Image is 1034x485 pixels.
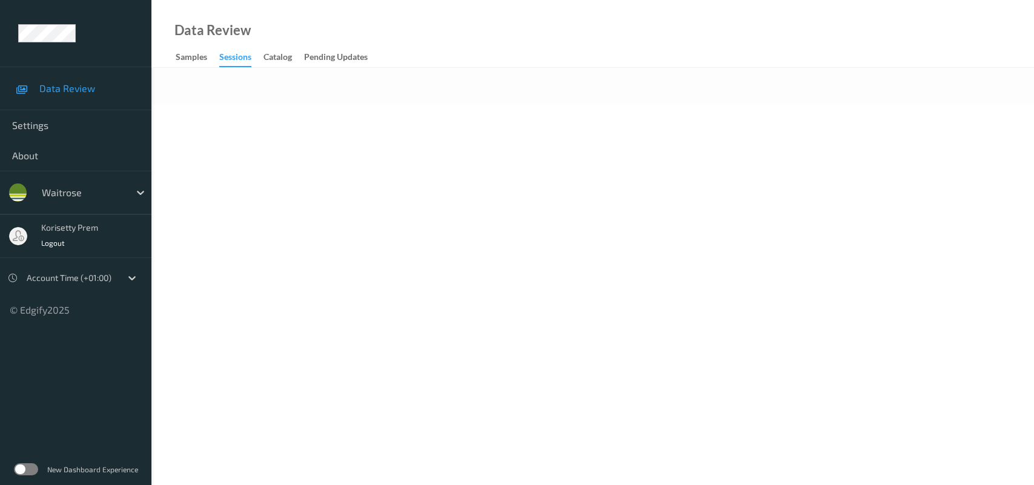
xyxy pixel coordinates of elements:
[219,49,263,67] a: Sessions
[304,51,368,66] div: Pending Updates
[176,51,207,66] div: Samples
[304,49,380,66] a: Pending Updates
[263,51,292,66] div: Catalog
[176,49,219,66] a: Samples
[263,49,304,66] a: Catalog
[174,24,251,36] div: Data Review
[219,51,251,67] div: Sessions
